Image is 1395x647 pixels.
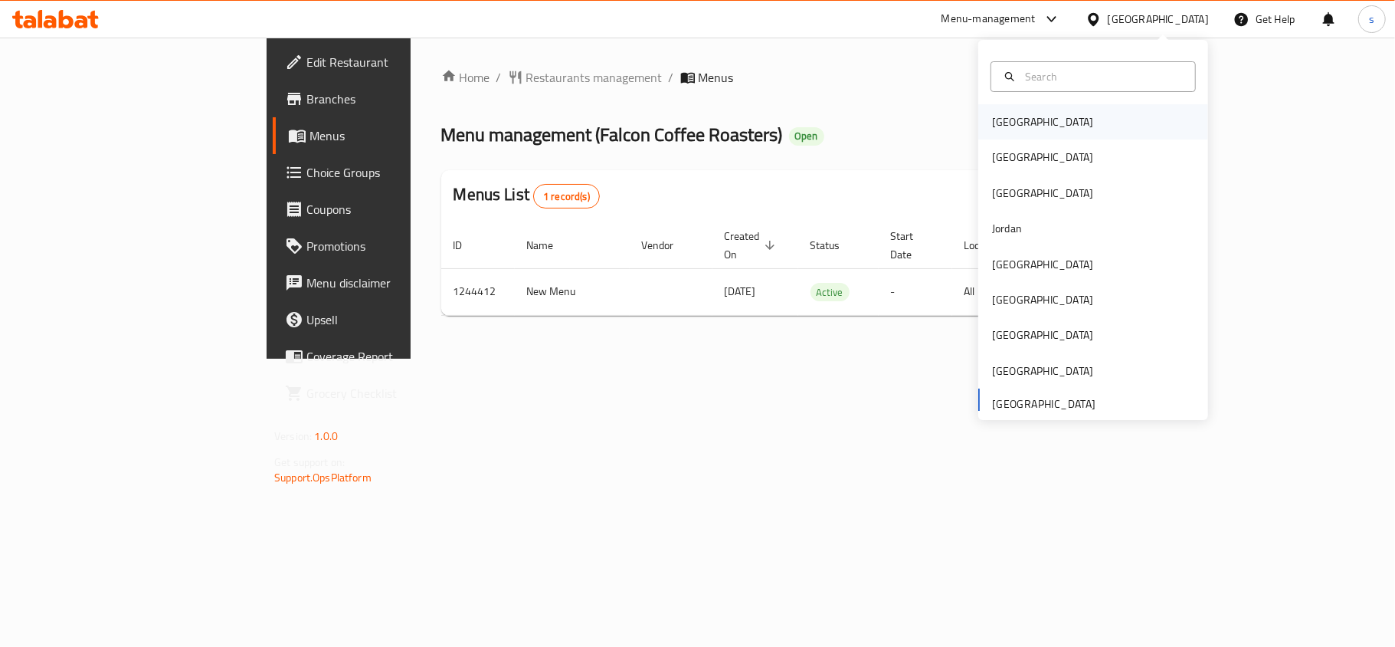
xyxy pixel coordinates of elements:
[941,10,1036,28] div: Menu-management
[952,268,1031,315] td: All
[306,163,487,182] span: Choice Groups
[789,130,824,143] span: Open
[992,327,1093,343] div: [GEOGRAPHIC_DATA]
[441,117,783,152] span: Menu management ( Falcon Coffee Roasters )
[725,227,780,264] span: Created On
[515,268,630,315] td: New Menu
[273,117,499,154] a: Menus
[273,375,499,412] a: Grocery Checklist
[810,236,860,255] span: Status
[699,68,734,87] span: Menus
[454,236,483,255] span: ID
[992,256,1093,273] div: [GEOGRAPHIC_DATA]
[273,191,499,228] a: Coupons
[273,154,499,191] a: Choice Groups
[891,227,934,264] span: Start Date
[508,68,663,87] a: Restaurants management
[1019,68,1186,85] input: Search
[992,291,1093,308] div: [GEOGRAPHIC_DATA]
[274,452,345,472] span: Get support on:
[992,220,1022,237] div: Jordan
[273,338,499,375] a: Coverage Report
[274,468,372,488] a: Support.OpsPlatform
[309,126,487,145] span: Menus
[964,236,1013,255] span: Locale
[306,53,487,71] span: Edit Restaurant
[879,268,952,315] td: -
[992,363,1093,379] div: [GEOGRAPHIC_DATA]
[306,90,487,108] span: Branches
[441,222,1203,316] table: enhanced table
[306,237,487,255] span: Promotions
[454,183,600,209] h2: Menus List
[306,310,487,329] span: Upsell
[273,301,499,338] a: Upsell
[274,426,312,446] span: Version:
[642,236,694,255] span: Vendor
[534,189,599,204] span: 1 record(s)
[533,184,600,209] div: Total records count
[273,264,499,301] a: Menu disclaimer
[314,426,338,446] span: 1.0.0
[306,384,487,402] span: Grocery Checklist
[1369,11,1374,28] span: s
[273,80,499,117] a: Branches
[527,236,574,255] span: Name
[273,44,499,80] a: Edit Restaurant
[306,274,487,292] span: Menu disclaimer
[306,347,487,366] span: Coverage Report
[441,68,1098,87] nav: breadcrumb
[526,68,663,87] span: Restaurants management
[273,228,499,264] a: Promotions
[992,185,1093,202] div: [GEOGRAPHIC_DATA]
[810,284,850,301] span: Active
[992,113,1093,130] div: [GEOGRAPHIC_DATA]
[725,281,756,301] span: [DATE]
[992,149,1093,166] div: [GEOGRAPHIC_DATA]
[669,68,674,87] li: /
[306,200,487,218] span: Coupons
[1108,11,1209,28] div: [GEOGRAPHIC_DATA]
